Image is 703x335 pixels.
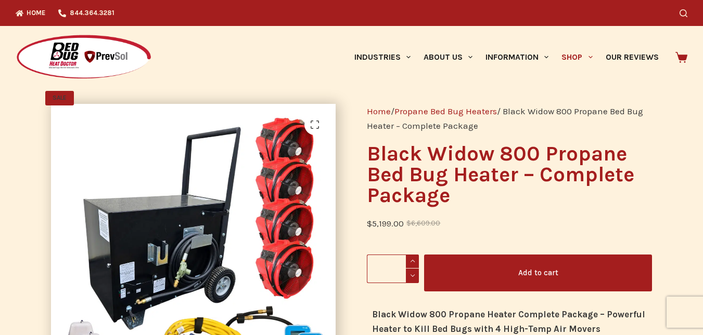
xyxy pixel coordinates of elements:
bdi: 6,609.00 [406,219,440,227]
a: Our Reviews [599,26,665,88]
img: Prevsol/Bed Bug Heat Doctor [16,34,152,81]
a: About Us [417,26,479,88]
a: Home [367,106,391,116]
a: View full-screen image gallery [304,114,325,135]
a: Information [479,26,555,88]
a: Industries [348,26,417,88]
button: Add to cart [424,254,652,291]
input: Product quantity [367,254,419,283]
h1: Black Widow 800 Propane Bed Bug Heater – Complete Package [367,143,652,206]
span: $ [367,218,372,229]
bdi: 5,199.00 [367,218,404,229]
nav: Breadcrumb [367,104,652,133]
nav: Primary [348,26,665,88]
a: Black Widow 800 Propane Bed Bug Heater Complete Package [51,242,340,252]
a: Shop [555,26,599,88]
span: $ [406,219,411,227]
strong: Black Widow 800 Propane Heater Complete Package – Powerful Heater to Kill Bed Bugs with 4 High-Te... [372,309,645,334]
button: Search [680,9,687,17]
a: Propane Bed Bug Heaters [394,106,497,116]
span: SALE [45,91,74,105]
